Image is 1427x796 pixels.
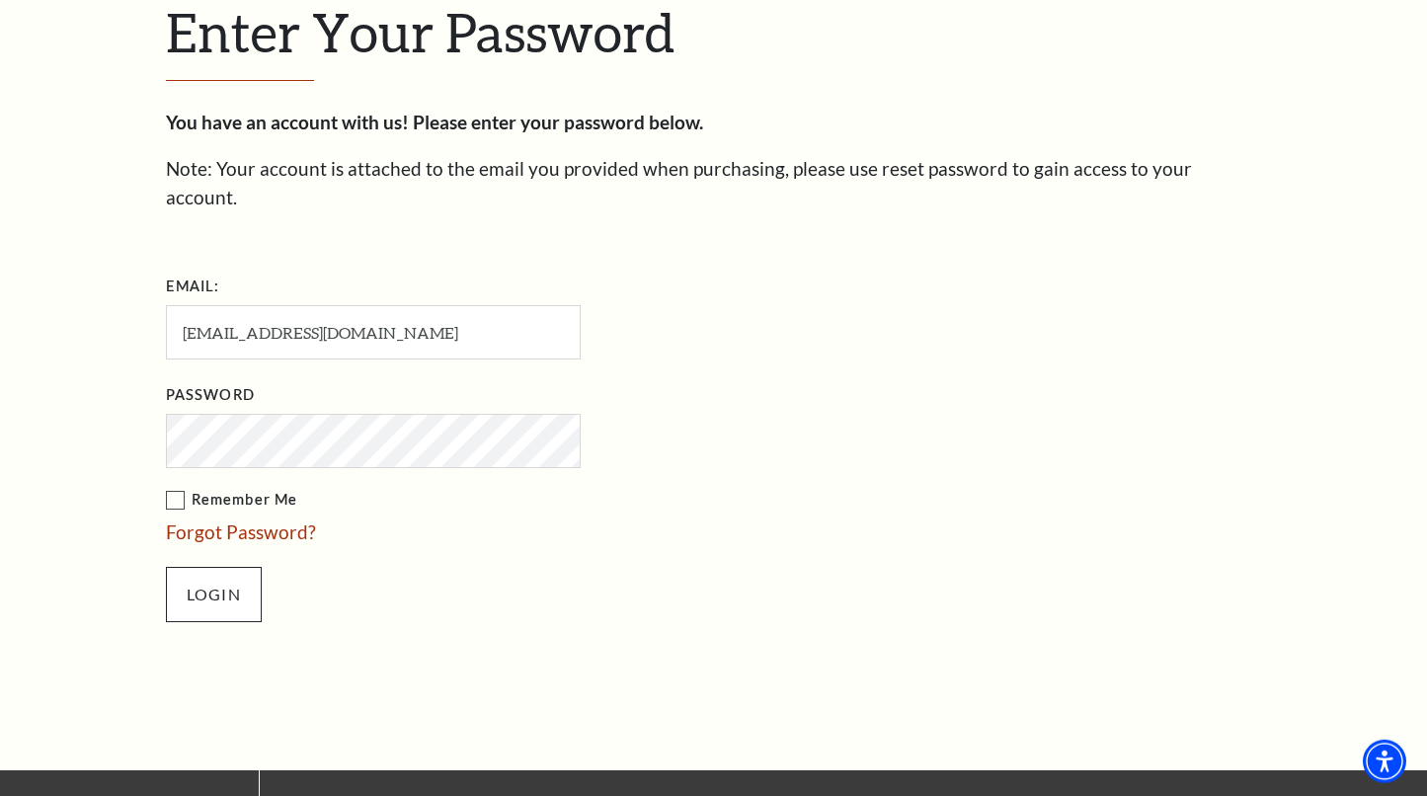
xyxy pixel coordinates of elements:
[413,111,703,133] strong: Please enter your password below.
[166,567,262,622] input: Submit button
[166,520,316,543] a: Forgot Password?
[166,488,778,513] label: Remember Me
[166,305,581,359] input: Required
[1363,740,1406,783] div: Accessibility Menu
[166,383,255,408] label: Password
[166,155,1262,211] p: Note: Your account is attached to the email you provided when purchasing, please use reset passwo...
[166,111,409,133] strong: You have an account with us!
[166,275,220,299] label: Email:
